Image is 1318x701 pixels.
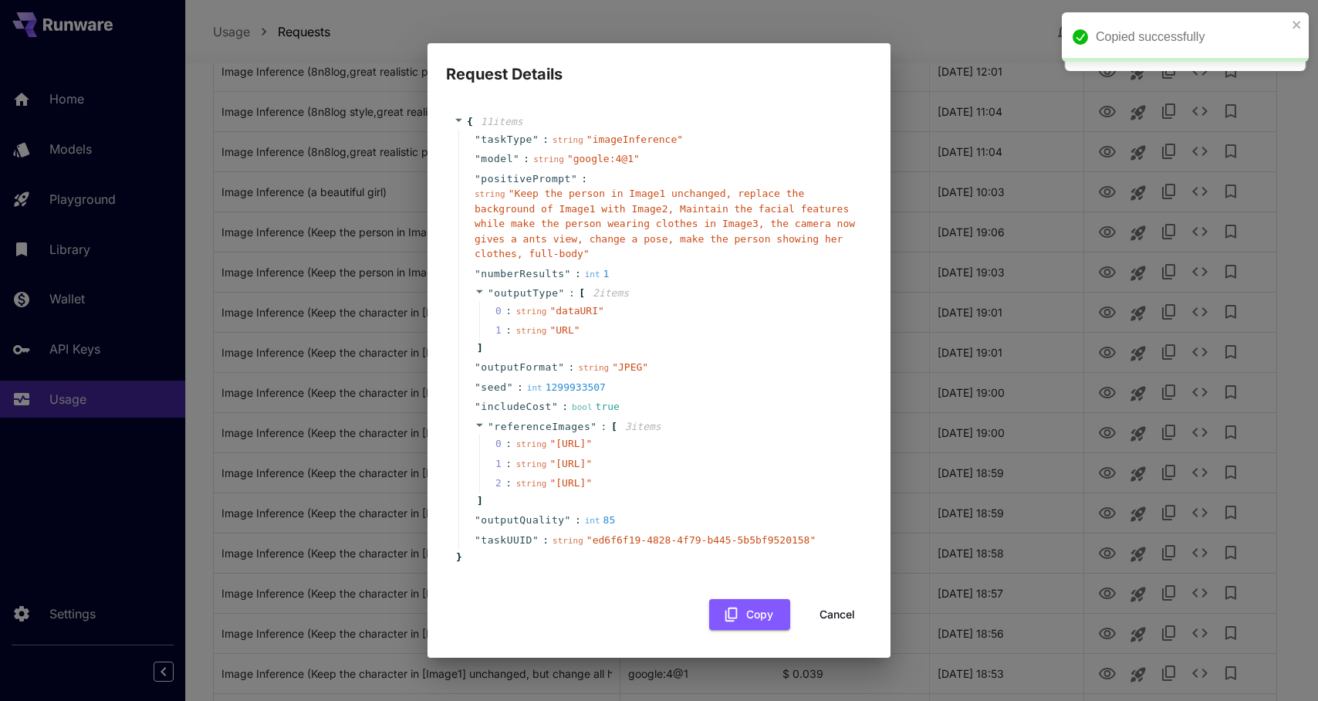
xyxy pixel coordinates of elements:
[516,306,547,317] span: string
[575,266,581,282] span: :
[513,153,519,164] span: "
[505,323,512,338] div: :
[516,459,547,469] span: string
[559,287,565,299] span: "
[579,286,585,301] span: [
[475,173,481,185] span: "
[527,380,606,395] div: 1299933507
[495,323,516,338] span: 1
[565,514,571,526] span: "
[542,132,549,147] span: :
[488,421,494,432] span: "
[475,340,483,356] span: ]
[585,513,616,528] div: 85
[495,436,516,452] span: 0
[581,171,587,187] span: :
[475,401,481,412] span: "
[532,534,539,546] span: "
[549,324,580,336] span: " URL "
[709,599,790,631] button: Copy
[475,534,481,546] span: "
[475,514,481,526] span: "
[612,361,648,373] span: " JPEG "
[803,599,872,631] button: Cancel
[516,326,547,336] span: string
[481,132,532,147] span: taskType
[625,421,661,432] span: 3 item s
[505,456,512,472] div: :
[590,421,596,432] span: "
[542,533,549,548] span: :
[475,188,855,259] span: " Keep the person in Image1 unchanged, replace the background of Image1 with Image2, Maintain the...
[481,151,513,167] span: model
[516,479,547,489] span: string
[494,287,558,299] span: outputType
[467,114,473,130] span: {
[1096,28,1287,46] div: Copied successfully
[494,421,590,432] span: referenceImages
[601,419,607,435] span: :
[505,303,512,319] div: :
[572,399,620,415] div: true
[565,268,571,279] span: "
[475,189,505,199] span: string
[475,493,483,509] span: ]
[571,173,577,185] span: "
[1292,19,1303,31] button: close
[488,287,494,299] span: "
[495,456,516,472] span: 1
[549,458,592,469] span: " [URL] "
[481,513,564,528] span: outputQuality
[481,399,552,415] span: includeCost
[481,266,564,282] span: numberResults
[516,439,547,449] span: string
[505,436,512,452] div: :
[575,513,581,528] span: :
[611,419,617,435] span: [
[569,286,575,301] span: :
[552,401,558,412] span: "
[585,269,600,279] span: int
[553,135,583,145] span: string
[523,151,529,167] span: :
[586,534,816,546] span: " ed6f6f19-4828-4f79-b445-5b5bf9520158 "
[558,361,564,373] span: "
[481,360,558,375] span: outputFormat
[585,266,610,282] div: 1
[572,402,593,412] span: bool
[495,303,516,319] span: 0
[481,116,523,127] span: 11 item s
[475,153,481,164] span: "
[549,477,592,489] span: " [URL] "
[549,438,592,449] span: " [URL] "
[475,381,481,393] span: "
[553,536,583,546] span: string
[428,43,890,86] h2: Request Details
[517,380,523,395] span: :
[586,134,683,145] span: " imageInference "
[454,550,462,565] span: }
[481,380,506,395] span: seed
[533,154,564,164] span: string
[532,134,539,145] span: "
[527,383,542,393] span: int
[475,361,481,373] span: "
[562,399,568,415] span: :
[475,268,481,279] span: "
[567,153,640,164] span: " google:4@1 "
[569,360,575,375] span: :
[585,516,600,526] span: int
[481,171,571,187] span: positivePrompt
[507,381,513,393] span: "
[593,287,629,299] span: 2 item s
[481,533,532,548] span: taskUUID
[505,476,512,491] div: :
[578,363,609,373] span: string
[495,476,516,491] span: 2
[549,305,603,317] span: " dataURI "
[475,134,481,145] span: "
